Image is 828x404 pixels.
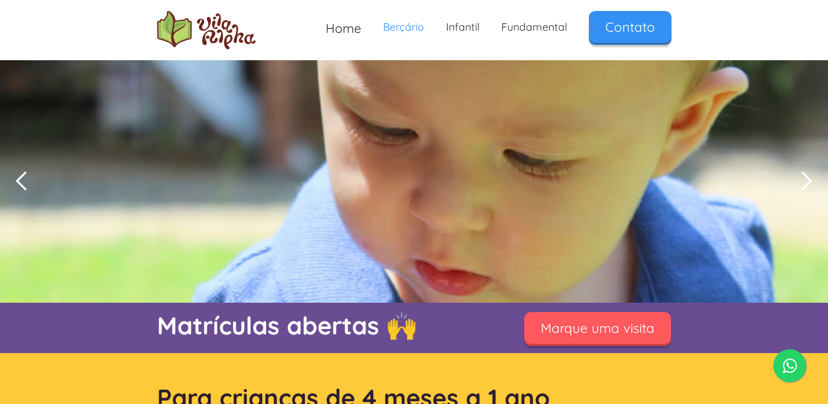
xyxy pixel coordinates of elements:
[157,308,496,343] p: Matrículas abertas 🙌
[589,11,671,43] a: Contato
[157,11,256,49] img: logo Escola Vila Alpha
[490,11,578,43] a: Fundamental
[372,11,435,43] a: Berçário
[326,20,361,36] span: Home
[315,11,372,45] a: Home
[524,312,671,344] a: Marque uma visita
[435,11,490,43] a: Infantil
